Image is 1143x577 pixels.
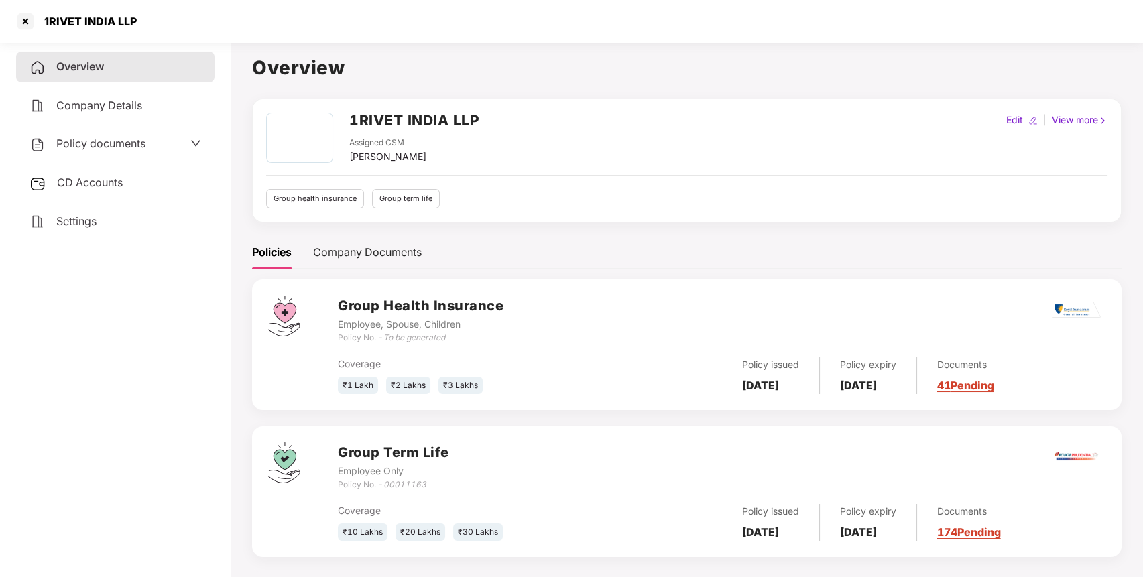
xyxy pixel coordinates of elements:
span: Policy documents [56,137,145,150]
span: Company Details [56,99,142,112]
img: editIcon [1028,116,1038,125]
div: Coverage [338,503,594,518]
div: Assigned CSM [349,137,426,149]
div: [PERSON_NAME] [349,149,426,164]
div: Policy issued [742,357,799,372]
h3: Group Health Insurance [338,296,503,316]
span: Settings [56,214,97,228]
img: rsi.png [1052,302,1101,318]
img: svg+xml;base64,PHN2ZyB4bWxucz0iaHR0cDovL3d3dy53My5vcmcvMjAwMC9zdmciIHdpZHRoPSIyNCIgaGVpZ2h0PSIyNC... [29,60,46,76]
div: View more [1049,113,1110,127]
img: svg+xml;base64,PHN2ZyB4bWxucz0iaHR0cDovL3d3dy53My5vcmcvMjAwMC9zdmciIHdpZHRoPSI0Ny43MTQiIGhlaWdodD... [268,442,300,483]
div: Documents [937,357,994,372]
b: [DATE] [742,379,779,392]
div: Policy No. - [338,478,449,491]
img: svg+xml;base64,PHN2ZyB4bWxucz0iaHR0cDovL3d3dy53My5vcmcvMjAwMC9zdmciIHdpZHRoPSIyNCIgaGVpZ2h0PSIyNC... [29,137,46,153]
img: svg+xml;base64,PHN2ZyB4bWxucz0iaHR0cDovL3d3dy53My5vcmcvMjAwMC9zdmciIHdpZHRoPSIyNCIgaGVpZ2h0PSIyNC... [29,214,46,230]
img: svg+xml;base64,PHN2ZyB3aWR0aD0iMjUiIGhlaWdodD0iMjQiIHZpZXdCb3g9IjAgMCAyNSAyNCIgZmlsbD0ibm9uZSIgeG... [29,176,46,192]
img: svg+xml;base64,PHN2ZyB4bWxucz0iaHR0cDovL3d3dy53My5vcmcvMjAwMC9zdmciIHdpZHRoPSIyNCIgaGVpZ2h0PSIyNC... [29,98,46,114]
div: ₹1 Lakh [338,377,378,395]
img: rightIcon [1098,116,1107,125]
i: To be generated [383,332,445,342]
div: 1RIVET INDIA LLP [36,15,137,28]
div: Employee Only [338,464,449,478]
span: CD Accounts [57,176,123,189]
div: ₹30 Lakhs [453,523,503,541]
span: down [190,138,201,149]
div: Group health insurance [266,189,364,208]
div: | [1040,113,1049,127]
div: Policy issued [742,504,799,519]
h1: Overview [252,53,1122,82]
div: Policy No. - [338,332,503,344]
b: [DATE] [840,379,877,392]
h2: 1RIVET INDIA LLP [349,109,479,131]
img: svg+xml;base64,PHN2ZyB4bWxucz0iaHR0cDovL3d3dy53My5vcmcvMjAwMC9zdmciIHdpZHRoPSI0Ny43MTQiIGhlaWdodD... [268,296,300,336]
div: Employee, Spouse, Children [338,317,503,332]
h3: Group Term Life [338,442,449,463]
div: Company Documents [313,244,422,261]
b: [DATE] [742,525,779,539]
div: ₹10 Lakhs [338,523,387,541]
div: Group term life [372,189,440,208]
div: ₹20 Lakhs [396,523,445,541]
div: Policy expiry [840,504,896,519]
div: Coverage [338,357,594,371]
div: ₹2 Lakhs [386,377,430,395]
b: [DATE] [840,525,877,539]
div: Edit [1004,113,1026,127]
a: 41 Pending [937,379,994,392]
div: Documents [937,504,1001,519]
div: Policy expiry [840,357,896,372]
i: 00011163 [383,479,426,489]
span: Overview [56,60,104,73]
a: 174 Pending [937,525,1001,539]
div: ₹3 Lakhs [438,377,483,395]
div: Policies [252,244,292,261]
img: iciciprud.png [1053,433,1100,480]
